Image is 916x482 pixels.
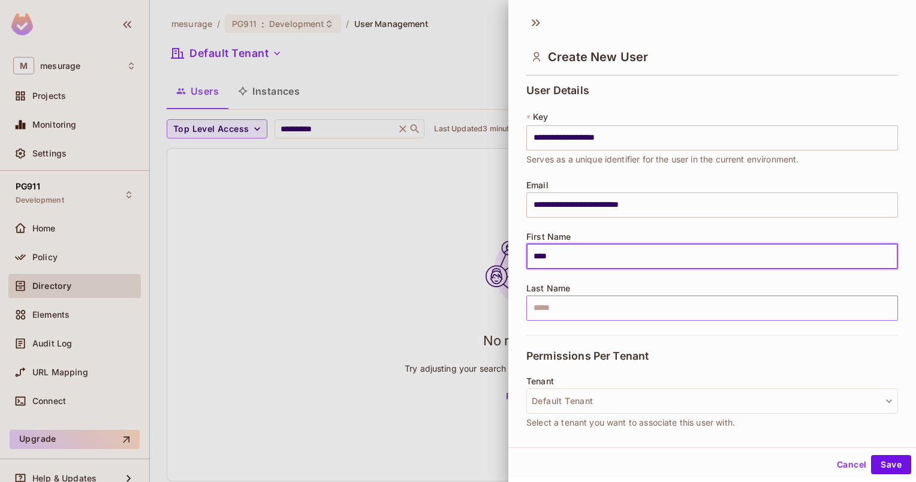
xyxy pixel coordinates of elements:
span: Email [526,180,549,190]
span: Permissions Per Tenant [526,350,649,362]
button: Cancel [832,455,871,474]
span: Last Name [526,284,570,293]
span: Tenant [526,376,554,386]
span: User Details [526,85,589,97]
button: Default Tenant [526,388,898,414]
span: Serves as a unique identifier for the user in the current environment. [526,153,799,166]
button: Save [871,455,911,474]
span: Create New User [548,50,648,64]
span: Key [533,112,548,122]
span: First Name [526,232,571,242]
span: Select a tenant you want to associate this user with. [526,416,735,429]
